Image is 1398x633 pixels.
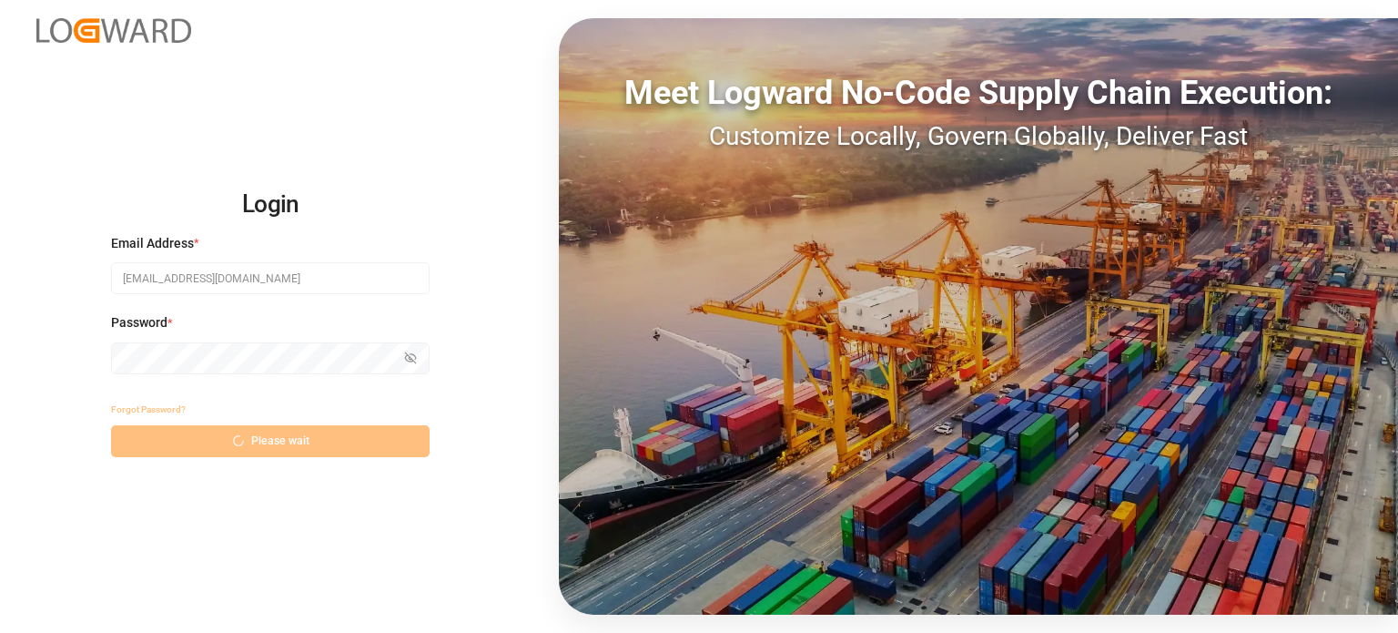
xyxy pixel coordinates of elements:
[559,68,1398,117] div: Meet Logward No-Code Supply Chain Execution:
[36,18,191,43] img: Logward_new_orange.png
[111,176,430,234] h2: Login
[111,234,194,253] span: Email Address
[111,262,430,294] input: Enter your email
[559,117,1398,156] div: Customize Locally, Govern Globally, Deliver Fast
[111,313,167,332] span: Password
